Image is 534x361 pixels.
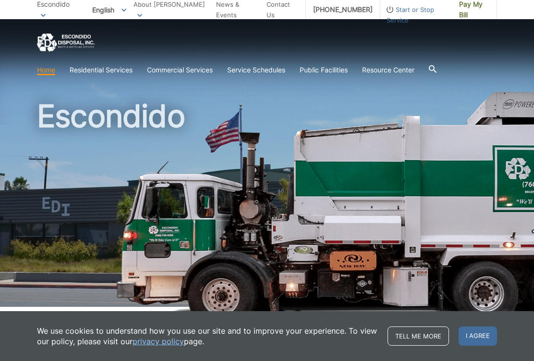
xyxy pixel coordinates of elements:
span: I agree [459,326,497,346]
a: Home [37,65,55,75]
a: Commercial Services [147,65,213,75]
a: Tell me more [388,326,449,346]
span: English [85,2,133,18]
a: Residential Services [70,65,133,75]
h1: Escondido [37,101,497,311]
a: Public Facilities [300,65,348,75]
p: We use cookies to understand how you use our site and to improve your experience. To view our pol... [37,326,378,347]
a: Service Schedules [227,65,285,75]
a: privacy policy [133,336,184,347]
a: Resource Center [362,65,414,75]
a: EDCD logo. Return to the homepage. [37,34,95,52]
